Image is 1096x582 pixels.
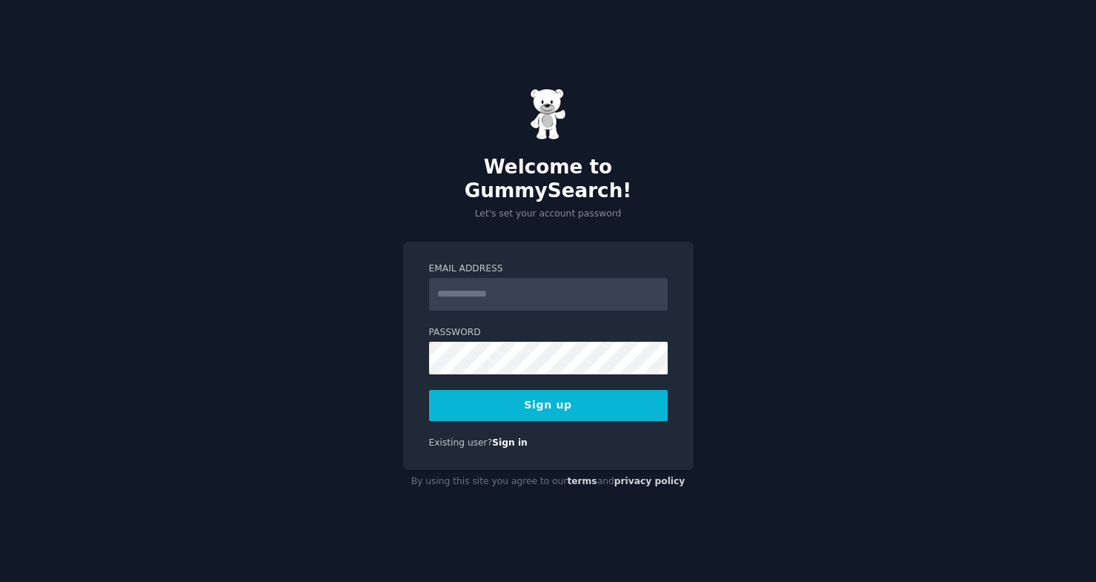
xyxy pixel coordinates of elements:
h2: Welcome to GummySearch! [403,156,694,202]
button: Sign up [429,390,668,421]
a: terms [567,476,597,486]
label: Password [429,326,668,340]
img: Gummy Bear [530,88,567,140]
label: Email Address [429,262,668,276]
div: By using this site you agree to our and [403,470,694,494]
a: privacy policy [614,476,685,486]
p: Let's set your account password [403,208,694,221]
span: Existing user? [429,437,493,448]
a: Sign in [492,437,528,448]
